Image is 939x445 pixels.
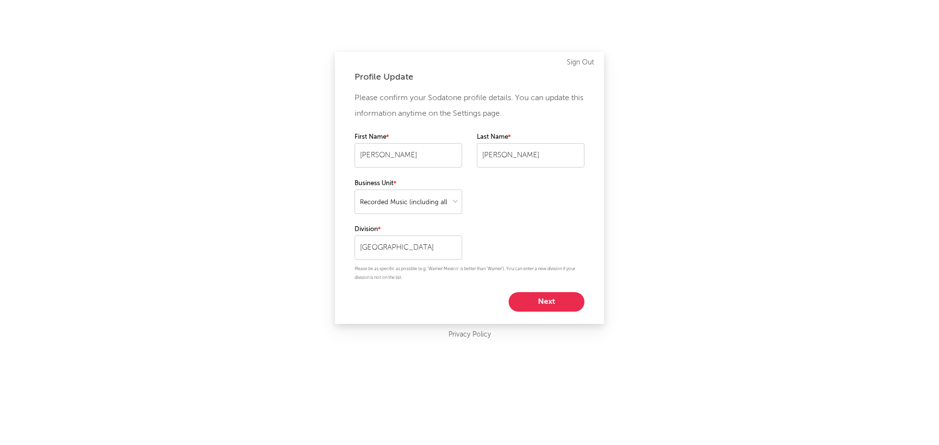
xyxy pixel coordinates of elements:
input: Your first name [355,143,462,168]
p: Please confirm your Sodatone profile details. You can update this information anytime on the Sett... [355,90,584,122]
p: Please be as specific as possible (e.g. 'Warner Mexico' is better than 'Warner'). You can enter a... [355,265,584,282]
div: Profile Update [355,71,584,83]
input: Your last name [477,143,584,168]
label: Business Unit [355,178,462,190]
label: Division [355,224,462,235]
label: Last Name [477,131,584,143]
button: Next [509,292,584,312]
a: Sign Out [567,57,594,68]
a: Privacy Policy [448,329,491,341]
input: Your division [355,235,462,260]
label: First Name [355,131,462,143]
